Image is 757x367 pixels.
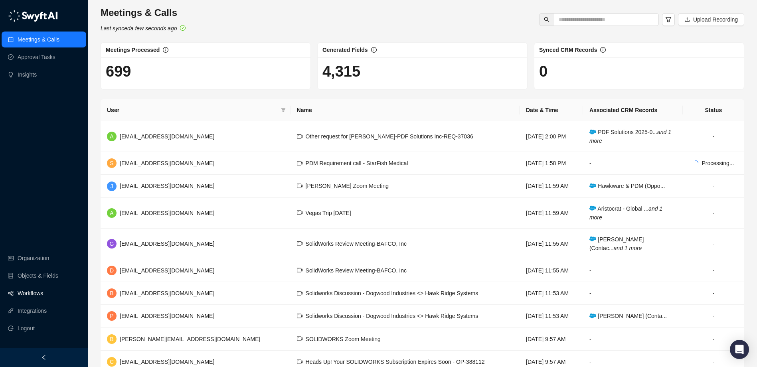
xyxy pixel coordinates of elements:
span: filter [665,16,672,23]
span: J [111,182,113,191]
span: [EMAIL_ADDRESS][DOMAIN_NAME] [120,241,214,247]
h3: Meetings & Calls [101,6,186,19]
td: - [583,282,683,305]
a: Workflows [18,285,43,301]
a: Objects & Fields [18,268,58,284]
a: Approval Tasks [18,49,55,65]
span: Solidworks Discussion - Dogwood Industries <> Hawk Ridge Systems [306,290,478,296]
td: [DATE] 11:53 AM [520,282,583,305]
span: Processing... [702,160,734,166]
span: SOLIDWORKS Zoom Meeting [306,336,381,342]
span: [PERSON_NAME] Zoom Meeting [306,183,389,189]
span: [PERSON_NAME] (Conta... [589,313,667,319]
span: PDM Requirement call - StarFish Medical [306,160,408,166]
i: and 1 more [589,129,671,144]
span: video-camera [297,241,302,246]
span: Upload Recording [693,15,738,24]
span: Solidworks Discussion - Dogwood Industries <> Hawk Ridge Systems [306,313,478,319]
span: Other request for [PERSON_NAME]-PDF Solutions Inc-REQ-37036 [306,133,473,140]
a: Meetings & Calls [18,32,59,47]
td: - [683,282,744,305]
span: video-camera [297,336,302,341]
span: video-camera [297,210,302,215]
div: Open Intercom Messenger [730,340,749,359]
span: video-camera [297,313,302,319]
span: C [110,357,114,366]
span: [PERSON_NAME][EMAIL_ADDRESS][DOMAIN_NAME] [120,336,260,342]
button: Upload Recording [678,13,744,26]
span: SolidWorks Review Meeting-BAFCO, Inc [306,267,407,274]
span: filter [281,108,286,112]
th: Associated CRM Records [583,99,683,121]
td: - [683,328,744,350]
td: - [583,152,683,175]
span: video-camera [297,160,302,166]
span: upload [684,17,690,22]
span: [EMAIL_ADDRESS][DOMAIN_NAME] [120,267,214,274]
td: - [683,229,744,259]
span: search [544,17,549,22]
span: left [41,355,47,360]
span: video-camera [297,290,302,296]
span: info-circle [163,47,168,53]
span: Synced CRM Records [539,47,597,53]
td: - [683,259,744,282]
th: Date & Time [520,99,583,121]
a: Organization [18,250,49,266]
td: [DATE] 2:00 PM [520,121,583,152]
td: - [583,328,683,350]
span: SolidWorks Review Meeting-BAFCO, Inc [306,241,407,247]
span: video-camera [297,134,302,139]
td: [DATE] 11:53 AM [520,305,583,328]
td: - [683,198,744,229]
span: logout [8,326,14,331]
h1: 0 [539,62,739,81]
span: video-camera [297,267,302,273]
td: [DATE] 11:59 AM [520,198,583,229]
a: Insights [18,67,37,83]
span: [EMAIL_ADDRESS][DOMAIN_NAME] [120,183,214,189]
span: A [110,132,113,141]
td: [DATE] 11:59 AM [520,175,583,197]
span: Aristocrat - Global ... [589,205,662,221]
td: [DATE] 9:57 AM [520,328,583,350]
span: [EMAIL_ADDRESS][DOMAIN_NAME] [120,313,214,319]
span: video-camera [297,183,302,189]
span: [EMAIL_ADDRESS][DOMAIN_NAME] [120,133,214,140]
span: [EMAIL_ADDRESS][DOMAIN_NAME] [120,210,214,216]
span: Meetings Processed [106,47,160,53]
span: G [110,239,114,248]
h1: 4,315 [322,62,522,81]
span: Generated Fields [322,47,368,53]
td: - [683,175,744,197]
span: S [110,159,113,168]
span: P [110,312,113,320]
span: info-circle [600,47,606,53]
span: B [110,289,113,298]
td: [DATE] 11:55 AM [520,259,583,282]
th: Name [291,99,520,121]
i: and 1 more [614,245,642,251]
th: Status [683,99,744,121]
td: - [683,121,744,152]
span: loading [692,160,700,167]
span: [EMAIL_ADDRESS][DOMAIN_NAME] [120,290,214,296]
span: Hawkware & PDM (Oppo... [589,183,665,189]
td: [DATE] 1:58 PM [520,152,583,175]
span: Heads Up! Your SOLIDWORKS Subscription Expires Soon - OP-388112 [306,359,485,365]
span: video-camera [297,359,302,365]
span: A [110,209,113,217]
img: logo-05li4sbe.png [8,10,58,22]
span: [EMAIL_ADDRESS][DOMAIN_NAME] [120,359,214,365]
td: - [683,305,744,328]
td: - [583,259,683,282]
span: D [110,266,114,275]
span: check-circle [180,25,186,31]
span: User [107,106,278,114]
span: B [110,335,113,343]
span: [EMAIL_ADDRESS][DOMAIN_NAME] [120,160,214,166]
span: Vegas Trip [DATE] [306,210,351,216]
a: Integrations [18,303,47,319]
span: PDF Solutions 2025-0... [589,129,671,144]
span: [PERSON_NAME] (Contac... [589,236,644,251]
